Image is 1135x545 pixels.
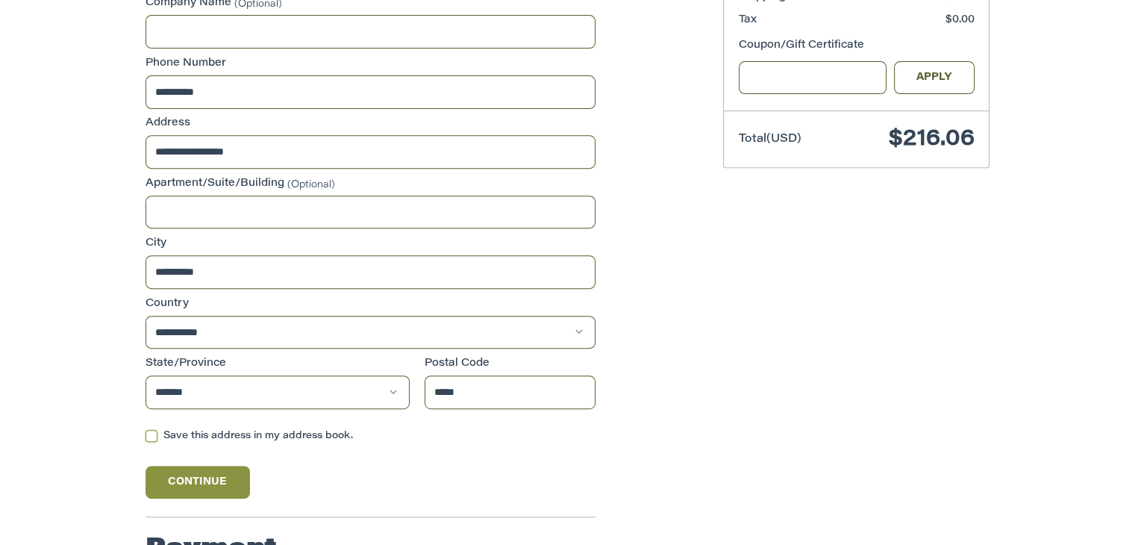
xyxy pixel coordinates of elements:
label: Save this address in my address book. [146,430,595,442]
small: (Optional) [287,179,335,189]
label: Address [146,116,595,131]
label: Phone Number [146,56,595,72]
label: State/Province [146,356,410,372]
div: Coupon/Gift Certificate [739,38,975,54]
span: Total (USD) [739,134,801,145]
label: Postal Code [425,356,596,372]
span: Tax [739,15,757,25]
span: $0.00 [945,15,975,25]
button: Continue [146,466,250,499]
label: Country [146,296,595,312]
span: $216.06 [889,128,975,151]
label: City [146,236,595,252]
button: Apply [894,61,975,95]
input: Gift Certificate or Coupon Code [739,61,887,95]
label: Apartment/Suite/Building [146,176,595,192]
